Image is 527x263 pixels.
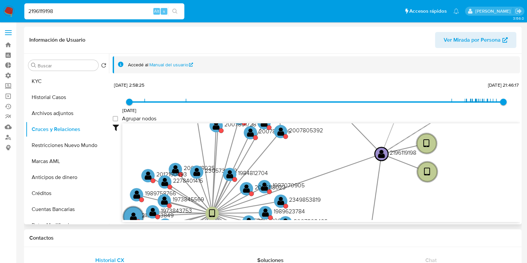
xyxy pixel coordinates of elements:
[26,217,109,233] button: Datos Modificados
[184,164,215,172] text: 2005118025
[122,107,137,114] span: [DATE]
[26,105,109,121] button: Archivos adjuntos
[128,62,148,68] span: Accedé al
[145,189,176,197] text: 1989758766
[26,73,109,89] button: KYC
[273,181,305,189] text: 1987070905
[26,185,109,201] button: Créditos
[154,8,159,14] span: Alt
[101,63,106,70] button: Volver al orden por defecto
[274,207,305,215] text: 1989623784
[29,235,516,241] h1: Contactos
[247,128,254,137] text: 
[259,127,291,135] text: 2007801736
[424,167,430,177] text: 
[26,137,109,153] button: Restricciones Nuevo Mundo
[209,209,215,218] text: 
[277,127,284,136] text: 
[163,8,165,14] span: s
[245,217,252,227] text: 
[390,148,416,157] text: 2196119198
[113,116,118,121] input: Agrupar nodos
[26,121,109,137] button: Cruces y Relaciones
[122,115,156,122] span: Agrupar nodos
[149,62,193,68] a: Manual del usuario
[174,219,205,228] text: 1976506254
[289,126,323,134] text: 2007805392
[31,63,36,68] button: Buscar
[282,218,289,227] text: 
[238,169,268,177] text: 1984812704
[262,208,269,217] text: 
[224,120,256,128] text: 2007801728
[161,206,192,215] text: 1973843753
[226,169,233,179] text: 
[156,170,187,178] text: 2012160493
[149,207,156,217] text: 
[435,32,516,48] button: Ver Mirada por Persona
[423,139,430,148] text: 
[161,196,168,205] text: 
[38,63,96,69] input: Buscar
[257,216,291,225] text: 2007800268
[114,82,144,88] span: [DATE] 2:58:25
[172,164,179,174] text: 
[133,190,140,199] text: 
[130,212,137,221] text: 
[193,167,200,177] text: 
[289,195,321,204] text: 2349853819
[26,153,109,169] button: Marcas AML
[205,166,237,175] text: 2305731042
[277,196,284,206] text: 
[26,201,109,217] button: Cuentas Bancarias
[243,184,250,193] text: 
[409,8,447,15] span: Accesos rápidos
[173,195,204,203] text: 1973845569
[145,171,152,180] text: 
[475,8,513,14] p: daniela.lagunesrodriguez@mercadolibre.com.mx
[213,121,220,130] text: 
[168,7,182,16] button: search-icon
[453,8,459,14] a: Notificaciones
[29,37,85,43] h1: Información de Usuario
[173,176,203,185] text: 2278401415
[161,177,168,187] text: 
[261,182,268,191] text: 
[294,217,328,225] text: 2007803492
[255,183,286,191] text: 2005118023
[26,89,109,105] button: Historial Casos
[488,82,519,88] span: [DATE] 21:46:17
[378,149,385,159] text: 
[142,211,174,219] text: 2190663849
[444,32,501,48] span: Ver Mirada por Persona
[26,169,109,185] button: Anticipos de dinero
[515,8,522,15] a: Salir
[24,7,184,16] input: Buscar usuario o caso...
